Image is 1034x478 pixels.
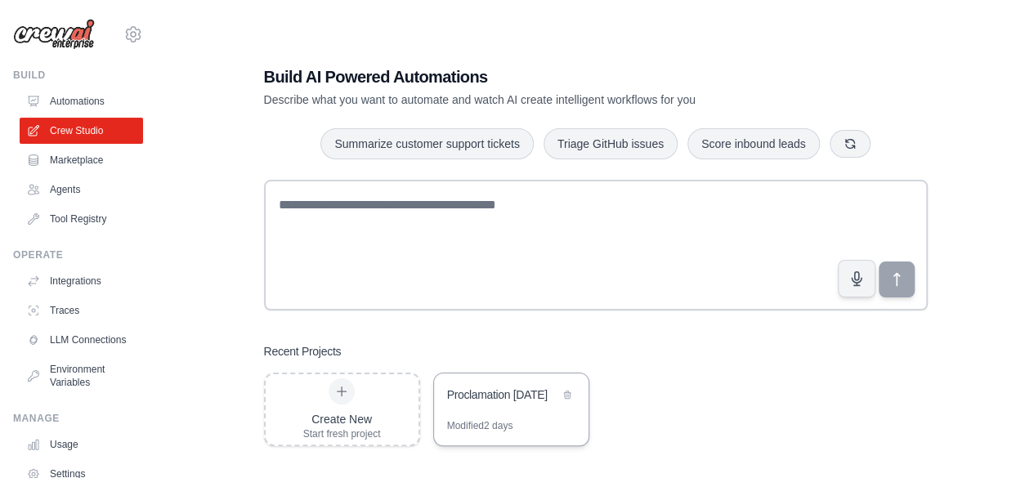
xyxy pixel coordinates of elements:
[20,297,143,324] a: Traces
[264,65,813,88] h1: Build AI Powered Automations
[13,69,143,82] div: Build
[13,412,143,425] div: Manage
[20,147,143,173] a: Marketplace
[20,431,143,458] a: Usage
[264,343,342,360] h3: Recent Projects
[544,128,678,159] button: Triage GitHub issues
[952,400,1034,478] iframe: Chat Widget
[13,248,143,261] div: Operate
[20,356,143,395] a: Environment Variables
[303,427,381,440] div: Start fresh project
[320,128,533,159] button: Summarize customer support tickets
[447,419,513,432] div: Modified 2 days
[20,206,143,232] a: Tool Registry
[13,19,95,50] img: Logo
[687,128,820,159] button: Score inbound leads
[20,118,143,144] a: Crew Studio
[838,260,875,297] button: Click to speak your automation idea
[20,176,143,203] a: Agents
[20,268,143,294] a: Integrations
[20,88,143,114] a: Automations
[264,92,813,108] p: Describe what you want to automate and watch AI create intelligent workflows for you
[303,411,381,427] div: Create New
[830,130,871,158] button: Get new suggestions
[447,386,559,403] div: Proclamation [DATE]
[559,386,575,403] button: Delete project
[20,327,143,353] a: LLM Connections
